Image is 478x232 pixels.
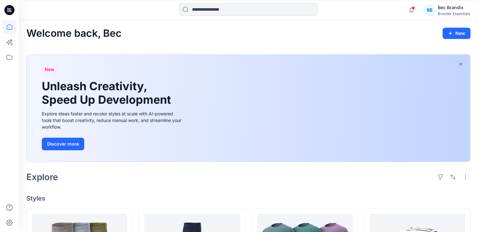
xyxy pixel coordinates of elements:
[424,4,435,16] div: BB
[42,80,174,107] h1: Unleash Creativity, Speed Up Development
[42,138,183,150] a: Discover more
[42,110,183,130] div: Explore ideas faster and recolor styles at scale with AI-powered tools that boost creativity, red...
[42,138,84,150] button: Discover more
[45,66,54,73] span: New
[438,11,470,16] div: Brandix Essentials
[438,4,470,11] div: Bec Brandix
[26,195,470,202] h4: Styles
[26,172,58,182] h2: Explore
[442,28,470,39] button: New
[26,28,122,39] h2: Welcome back, Bec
